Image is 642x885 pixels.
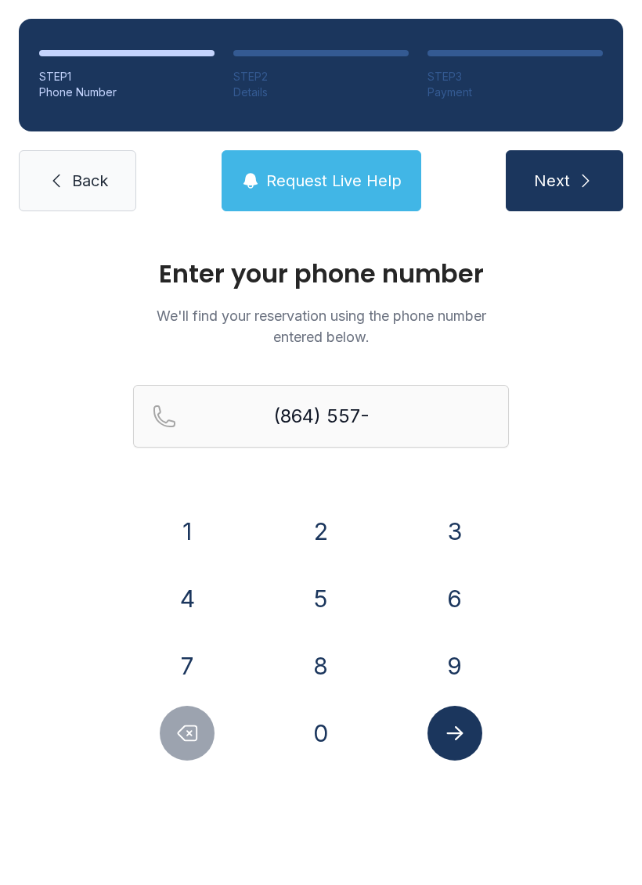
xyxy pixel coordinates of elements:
button: 0 [294,706,348,761]
input: Reservation phone number [133,385,509,448]
button: 9 [427,639,482,693]
span: Request Live Help [266,170,402,192]
div: STEP 1 [39,69,215,85]
h1: Enter your phone number [133,261,509,286]
div: Details [233,85,409,100]
button: 5 [294,571,348,626]
div: Payment [427,85,603,100]
button: Submit lookup form [427,706,482,761]
button: 1 [160,504,215,559]
button: 8 [294,639,348,693]
div: Phone Number [39,85,215,100]
button: 3 [427,504,482,559]
p: We'll find your reservation using the phone number entered below. [133,305,509,347]
button: 4 [160,571,215,626]
button: 2 [294,504,348,559]
div: STEP 3 [427,69,603,85]
button: 7 [160,639,215,693]
span: Next [534,170,570,192]
button: Delete number [160,706,215,761]
span: Back [72,170,108,192]
div: STEP 2 [233,69,409,85]
button: 6 [427,571,482,626]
